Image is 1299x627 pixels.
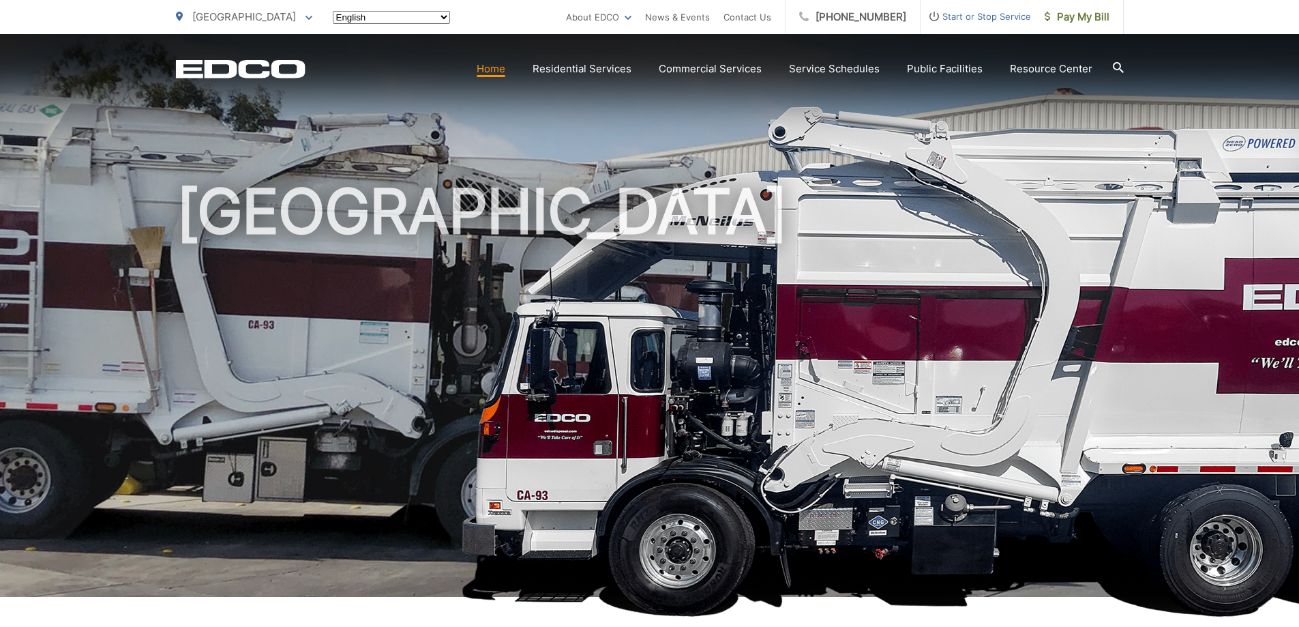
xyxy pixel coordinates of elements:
a: Resource Center [1010,61,1092,77]
a: Public Facilities [907,61,983,77]
a: About EDCO [566,9,631,25]
a: Service Schedules [789,61,880,77]
a: Residential Services [533,61,631,77]
a: Commercial Services [659,61,762,77]
a: Home [477,61,505,77]
span: [GEOGRAPHIC_DATA] [192,10,296,23]
a: News & Events [645,9,710,25]
select: Select a language [333,11,450,24]
a: Contact Us [723,9,771,25]
h1: [GEOGRAPHIC_DATA] [176,177,1124,609]
a: EDCD logo. Return to the homepage. [176,59,305,78]
span: Pay My Bill [1045,9,1109,25]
